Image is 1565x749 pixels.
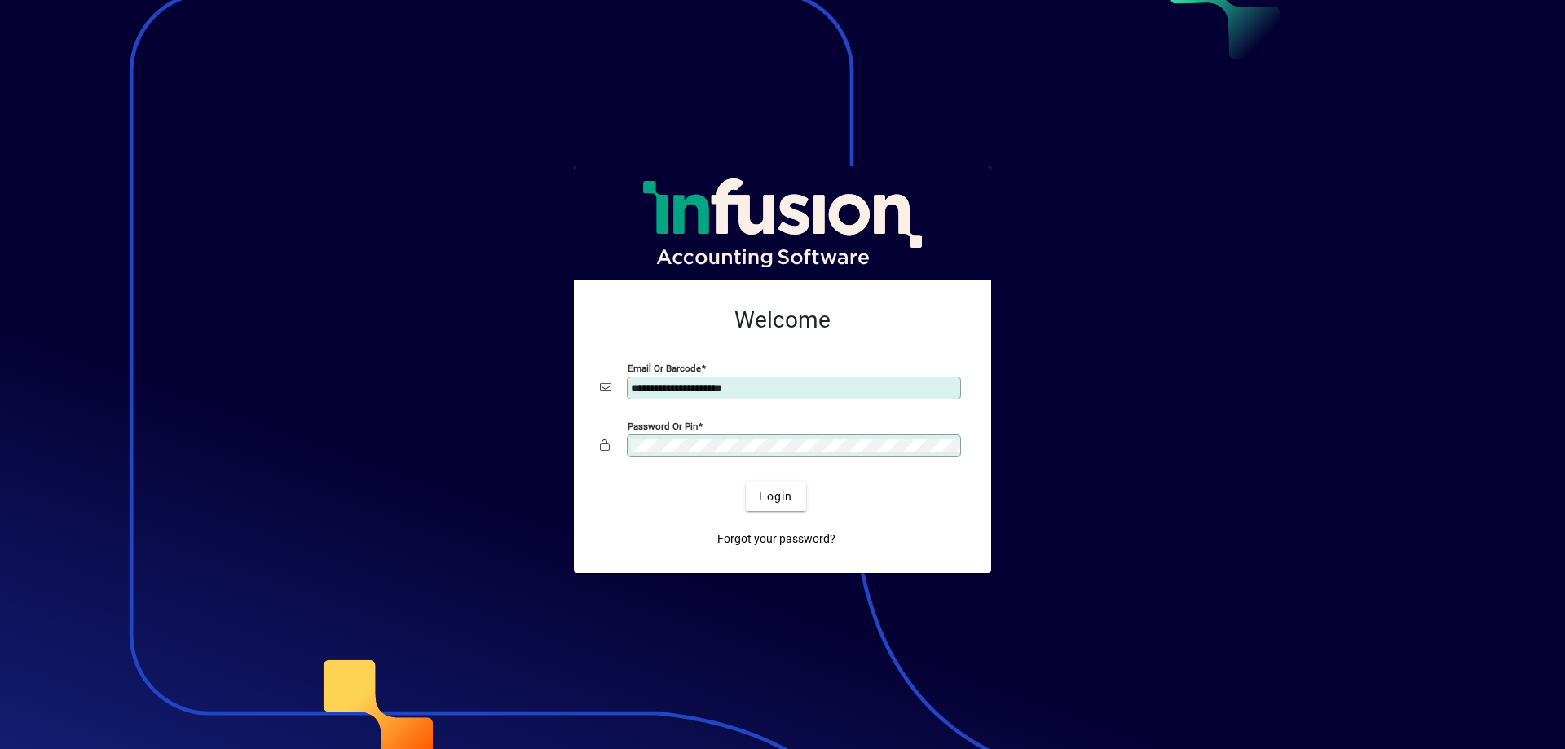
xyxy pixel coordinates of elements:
[628,421,698,432] mat-label: Password or Pin
[746,482,805,511] button: Login
[711,524,842,553] a: Forgot your password?
[628,363,701,374] mat-label: Email or Barcode
[717,531,835,548] span: Forgot your password?
[759,488,792,505] span: Login
[600,306,965,334] h2: Welcome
